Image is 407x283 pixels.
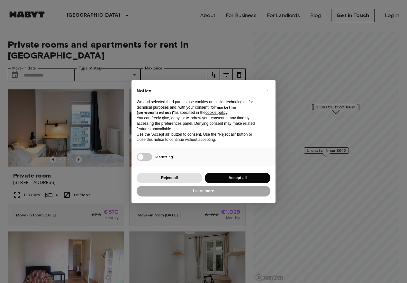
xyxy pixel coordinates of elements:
p: We and selected third parties use cookies or similar technologies for technical purposes and, wit... [137,99,260,115]
strong: “marketing (personalized ads)” [137,105,236,115]
a: cookie policy [205,110,227,115]
button: Accept all [205,173,270,183]
button: Learn more [137,186,270,196]
span: Marketing [155,154,173,159]
h2: Notice [137,88,260,94]
span: × [266,87,268,94]
button: Close this notice [262,85,272,96]
button: Reject all [137,173,202,183]
p: Use the “Accept all” button to consent. Use the “Reject all” button or close this notice to conti... [137,132,260,143]
p: You can freely give, deny, or withdraw your consent at any time by accessing the preferences pane... [137,115,260,132]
